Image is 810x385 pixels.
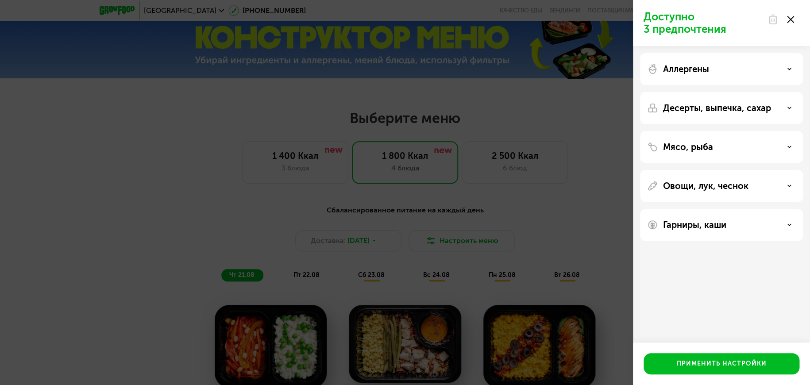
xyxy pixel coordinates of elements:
[644,353,799,374] button: Применить настройки
[663,219,726,230] p: Гарниры, каши
[644,11,762,35] p: Доступно 3 предпочтения
[663,142,713,152] p: Мясо, рыба
[663,181,748,191] p: Овощи, лук, чеснок
[663,64,709,74] p: Аллергены
[663,103,771,113] p: Десерты, выпечка, сахар
[677,359,767,368] div: Применить настройки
